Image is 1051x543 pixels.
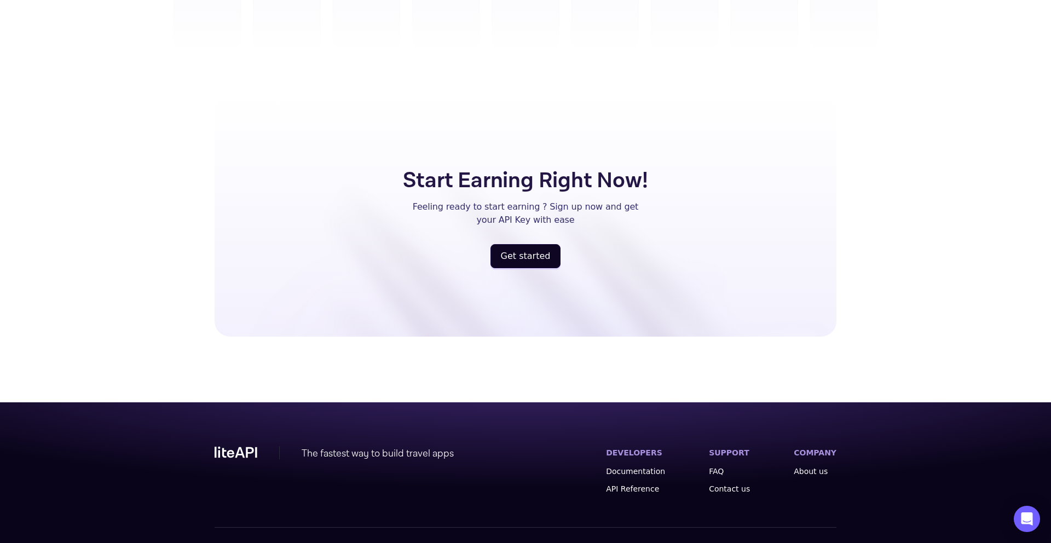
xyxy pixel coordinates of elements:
div: The fastest way to build travel apps [302,446,454,461]
h5: Start Earning Right Now! [403,164,648,197]
a: API Reference [606,483,665,494]
label: DEVELOPERS [606,448,662,457]
button: Get started [490,244,561,268]
a: register [490,244,561,268]
label: SUPPORT [709,448,749,457]
a: Contact us [709,483,750,494]
label: COMPANY [794,448,836,457]
a: Documentation [606,466,665,477]
a: About us [794,466,836,477]
div: Open Intercom Messenger [1014,506,1040,532]
p: Feeling ready to start earning ? Sign up now and get your API Key with ease [413,200,638,227]
a: FAQ [709,466,750,477]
